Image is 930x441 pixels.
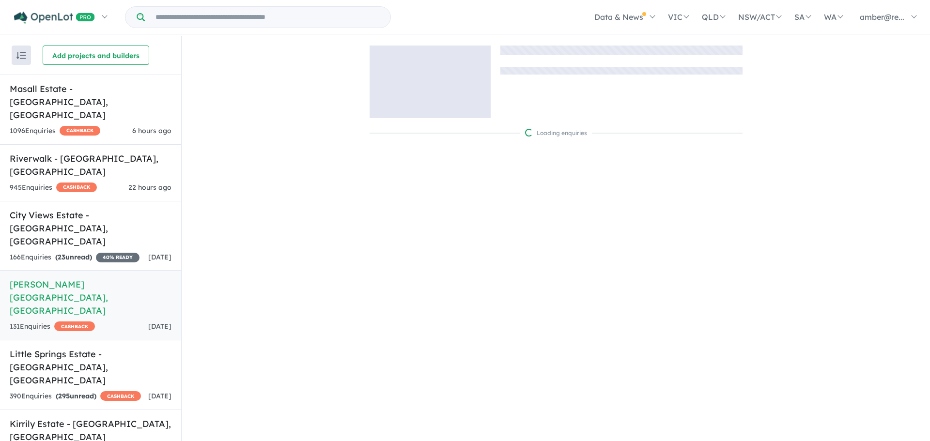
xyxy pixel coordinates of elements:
span: [DATE] [148,322,171,331]
span: 295 [58,392,70,400]
span: CASHBACK [60,126,100,136]
h5: Masall Estate - [GEOGRAPHIC_DATA] , [GEOGRAPHIC_DATA] [10,82,171,122]
button: Add projects and builders [43,46,149,65]
div: 166 Enquir ies [10,252,139,263]
span: amber@re... [860,12,904,22]
div: 1096 Enquir ies [10,125,100,137]
span: 23 [58,253,65,261]
h5: Little Springs Estate - [GEOGRAPHIC_DATA] , [GEOGRAPHIC_DATA] [10,348,171,387]
input: Try estate name, suburb, builder or developer [147,7,388,28]
span: CASHBACK [54,321,95,331]
div: 131 Enquir ies [10,321,95,333]
h5: Riverwalk - [GEOGRAPHIC_DATA] , [GEOGRAPHIC_DATA] [10,152,171,178]
span: [DATE] [148,253,171,261]
span: 22 hours ago [128,183,171,192]
strong: ( unread) [56,392,96,400]
span: 40 % READY [96,253,139,262]
img: sort.svg [16,52,26,59]
div: 945 Enquir ies [10,182,97,194]
div: Loading enquiries [525,128,587,138]
span: CASHBACK [56,182,97,192]
span: CASHBACK [100,391,141,401]
img: Openlot PRO Logo White [14,12,95,24]
h5: [PERSON_NAME][GEOGRAPHIC_DATA] , [GEOGRAPHIC_DATA] [10,278,171,317]
div: 390 Enquir ies [10,391,141,402]
span: 6 hours ago [132,126,171,135]
h5: City Views Estate - [GEOGRAPHIC_DATA] , [GEOGRAPHIC_DATA] [10,209,171,248]
strong: ( unread) [55,253,92,261]
span: [DATE] [148,392,171,400]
